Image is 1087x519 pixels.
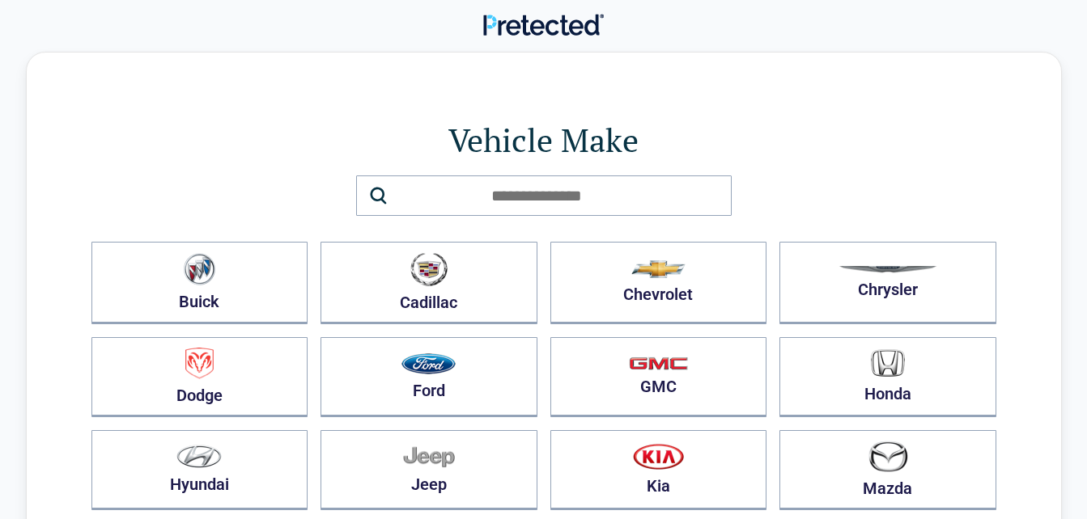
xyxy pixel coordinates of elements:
button: GMC [550,337,767,417]
button: Chrysler [779,242,996,324]
button: Jeep [321,430,537,510]
button: Honda [779,337,996,417]
button: Hyundai [91,430,308,510]
button: Kia [550,430,767,510]
button: Dodge [91,337,308,417]
button: Chevrolet [550,242,767,324]
button: Ford [321,337,537,417]
button: Cadillac [321,242,537,324]
button: Mazda [779,430,996,510]
h1: Vehicle Make [91,117,996,162]
button: Buick [91,242,308,324]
